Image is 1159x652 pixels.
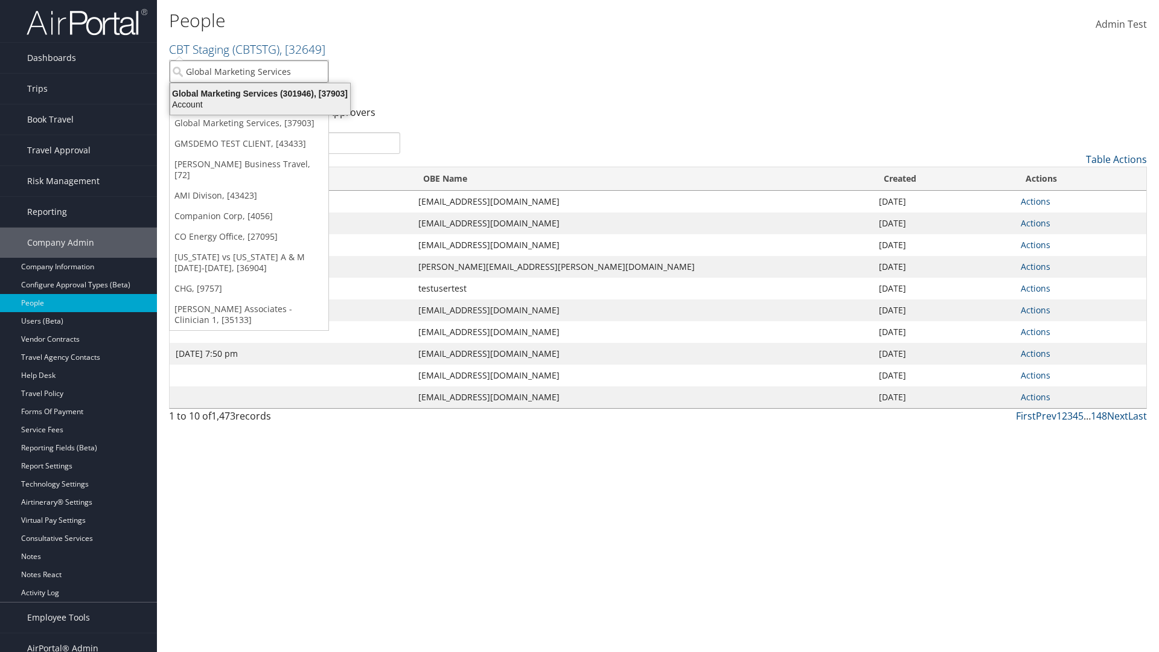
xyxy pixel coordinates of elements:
a: AMI Divison, [43423] [170,185,328,206]
span: Dashboards [27,43,76,73]
a: Approvers [328,106,375,119]
span: 1,473 [211,409,235,423]
span: Travel Approval [27,135,91,165]
td: [EMAIL_ADDRESS][DOMAIN_NAME] [412,213,873,234]
td: [EMAIL_ADDRESS][DOMAIN_NAME] [412,299,873,321]
td: [DATE] [873,278,1015,299]
th: Created: activate to sort column ascending [873,167,1015,191]
a: First [1016,409,1036,423]
input: Search Accounts [170,60,328,83]
td: [DATE] [873,299,1015,321]
a: GMSDEMO TEST CLIENT, [43433] [170,133,328,154]
a: 4 [1073,409,1078,423]
a: Actions [1021,369,1050,381]
td: testusertest [412,278,873,299]
div: Account [163,99,357,110]
div: 1 to 10 of records [169,409,400,429]
a: Actions [1021,261,1050,272]
a: [PERSON_NAME] Business Travel, [72] [170,154,328,185]
a: 5 [1078,409,1084,423]
td: [DATE] [873,343,1015,365]
a: Companion Corp, [4056] [170,206,328,226]
span: Employee Tools [27,602,90,633]
td: [DATE] [873,365,1015,386]
a: Actions [1021,239,1050,251]
a: Actions [1021,196,1050,207]
a: Actions [1021,217,1050,229]
img: airportal-logo.png [27,8,147,36]
a: Admin Test [1096,6,1147,43]
td: [EMAIL_ADDRESS][DOMAIN_NAME] [412,343,873,365]
a: Next [1107,409,1128,423]
td: [DATE] 7:50 pm [170,343,412,365]
div: Global Marketing Services (301946), [37903] [163,88,357,99]
span: , [ 32649 ] [279,41,325,57]
td: [EMAIL_ADDRESS][DOMAIN_NAME] [412,365,873,386]
h1: People [169,8,821,33]
span: ( CBTSTG ) [232,41,279,57]
td: [EMAIL_ADDRESS][DOMAIN_NAME] [412,234,873,256]
a: CHG, [9757] [170,278,328,299]
span: Reporting [27,197,67,227]
td: [EMAIL_ADDRESS][DOMAIN_NAME] [412,191,873,213]
td: [EMAIL_ADDRESS][DOMAIN_NAME] [412,386,873,408]
a: 2 [1062,409,1067,423]
td: [DATE] [873,386,1015,408]
th: OBE Name: activate to sort column ascending [412,167,873,191]
span: … [1084,409,1091,423]
td: [DATE] [873,213,1015,234]
th: Actions [1015,167,1146,191]
a: Global Marketing Services, [37903] [170,113,328,133]
a: 148 [1091,409,1107,423]
a: Last [1128,409,1147,423]
a: Actions [1021,283,1050,294]
a: Actions [1021,326,1050,337]
a: 3 [1067,409,1073,423]
span: Company Admin [27,228,94,258]
a: Table Actions [1086,153,1147,166]
a: CBT Staging [169,41,325,57]
a: [PERSON_NAME] Associates - Clinician 1, [35133] [170,299,328,330]
a: Actions [1021,391,1050,403]
a: Actions [1021,304,1050,316]
a: CO Energy Office, [27095] [170,226,328,247]
a: Actions [1021,348,1050,359]
td: [DATE] [873,234,1015,256]
td: [DATE] [873,191,1015,213]
a: 1 [1056,409,1062,423]
span: Risk Management [27,166,100,196]
td: [DATE] [873,256,1015,278]
span: Book Travel [27,104,74,135]
span: Admin Test [1096,18,1147,31]
td: [EMAIL_ADDRESS][DOMAIN_NAME] [412,321,873,343]
a: [US_STATE] vs [US_STATE] A & M [DATE]-[DATE], [36904] [170,247,328,278]
span: Trips [27,74,48,104]
td: [DATE] [873,321,1015,343]
a: Prev [1036,409,1056,423]
td: [PERSON_NAME][EMAIL_ADDRESS][PERSON_NAME][DOMAIN_NAME] [412,256,873,278]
